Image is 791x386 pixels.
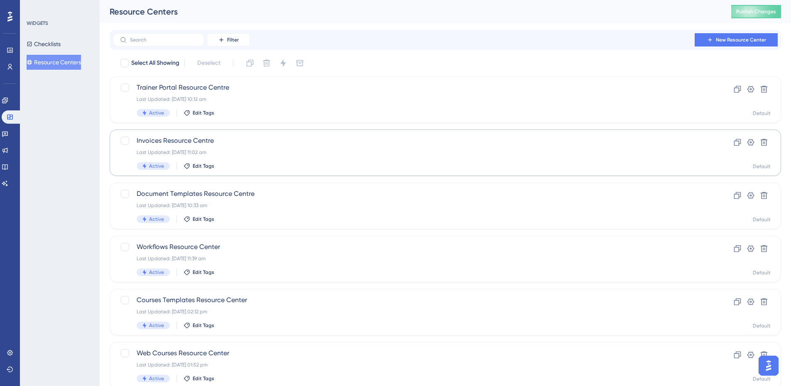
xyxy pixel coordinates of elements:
[130,37,197,43] input: Search
[193,322,214,329] span: Edit Tags
[190,56,228,71] button: Deselect
[193,216,214,222] span: Edit Tags
[208,33,249,46] button: Filter
[184,375,214,382] button: Edit Tags
[193,163,214,169] span: Edit Tags
[753,163,771,170] div: Default
[753,269,771,276] div: Default
[197,58,220,68] span: Deselect
[193,110,214,116] span: Edit Tags
[184,322,214,329] button: Edit Tags
[137,202,688,209] div: Last Updated: [DATE] 10:33 am
[753,322,771,329] div: Default
[716,37,766,43] span: New Resource Center
[149,322,164,329] span: Active
[137,255,688,262] div: Last Updated: [DATE] 11:39 am
[753,376,771,382] div: Default
[149,269,164,276] span: Active
[193,375,214,382] span: Edit Tags
[227,37,239,43] span: Filter
[131,58,179,68] span: Select All Showing
[149,375,164,382] span: Active
[184,110,214,116] button: Edit Tags
[137,149,688,156] div: Last Updated: [DATE] 11:02 am
[184,216,214,222] button: Edit Tags
[137,83,688,93] span: Trainer Portal Resource Centre
[149,110,164,116] span: Active
[137,308,688,315] div: Last Updated: [DATE] 02:12 pm
[27,20,48,27] div: WIDGETS
[137,136,688,146] span: Invoices Resource Centre
[137,96,688,103] div: Last Updated: [DATE] 10:12 am
[149,216,164,222] span: Active
[110,6,710,17] div: Resource Centers
[137,295,688,305] span: Courses Templates Resource Center
[27,37,61,51] button: Checklists
[137,242,688,252] span: Workflows Resource Center
[27,55,81,70] button: Resource Centers
[731,5,781,18] button: Publish Changes
[756,353,781,378] iframe: UserGuiding AI Assistant Launcher
[149,163,164,169] span: Active
[137,348,688,358] span: Web Courses Resource Center
[753,110,771,117] div: Default
[137,189,688,199] span: Document Templates Resource Centre
[193,269,214,276] span: Edit Tags
[695,33,778,46] button: New Resource Center
[753,216,771,223] div: Default
[137,362,688,368] div: Last Updated: [DATE] 01:52 pm
[184,269,214,276] button: Edit Tags
[184,163,214,169] button: Edit Tags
